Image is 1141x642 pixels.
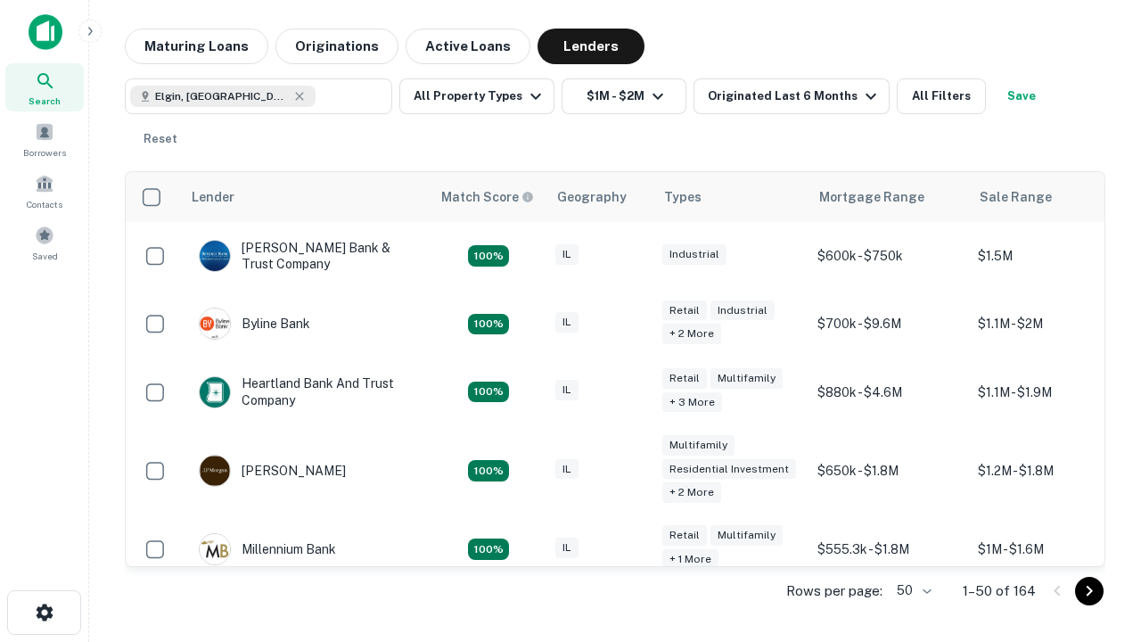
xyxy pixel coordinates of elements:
[555,244,579,265] div: IL
[993,78,1050,114] button: Save your search to get updates of matches that match your search criteria.
[199,308,310,340] div: Byline Bank
[29,14,62,50] img: capitalize-icon.png
[662,482,721,503] div: + 2 more
[557,186,627,208] div: Geography
[969,515,1129,583] td: $1M - $1.6M
[897,78,986,114] button: All Filters
[664,186,702,208] div: Types
[538,29,644,64] button: Lenders
[662,435,735,456] div: Multifamily
[809,222,969,290] td: $600k - $750k
[980,186,1052,208] div: Sale Range
[809,515,969,583] td: $555.3k - $1.8M
[555,380,579,400] div: IL
[468,382,509,403] div: Matching Properties: 20, hasApolloMatch: undefined
[963,580,1036,602] p: 1–50 of 164
[199,240,413,272] div: [PERSON_NAME] Bank & Trust Company
[468,460,509,481] div: Matching Properties: 24, hasApolloMatch: undefined
[662,392,722,413] div: + 3 more
[710,368,783,389] div: Multifamily
[1075,577,1104,605] button: Go to next page
[555,538,579,558] div: IL
[192,186,234,208] div: Lender
[200,534,230,564] img: picture
[786,580,882,602] p: Rows per page:
[27,197,62,211] span: Contacts
[969,358,1129,425] td: $1.1M - $1.9M
[5,115,84,163] a: Borrowers
[662,368,707,389] div: Retail
[399,78,554,114] button: All Property Types
[199,533,336,565] div: Millennium Bank
[546,172,653,222] th: Geography
[200,456,230,486] img: picture
[555,312,579,333] div: IL
[969,222,1129,290] td: $1.5M
[809,172,969,222] th: Mortgage Range
[708,86,882,107] div: Originated Last 6 Months
[662,549,718,570] div: + 1 more
[199,455,346,487] div: [PERSON_NAME]
[710,300,775,321] div: Industrial
[969,172,1129,222] th: Sale Range
[29,94,61,108] span: Search
[969,290,1129,358] td: $1.1M - $2M
[468,539,509,560] div: Matching Properties: 16, hasApolloMatch: undefined
[23,145,66,160] span: Borrowers
[5,167,84,215] a: Contacts
[662,244,726,265] div: Industrial
[132,121,189,157] button: Reset
[200,309,230,339] img: picture
[199,375,413,407] div: Heartland Bank And Trust Company
[5,218,84,267] a: Saved
[694,78,890,114] button: Originated Last 6 Months
[155,88,289,104] span: Elgin, [GEOGRAPHIC_DATA], [GEOGRAPHIC_DATA]
[662,324,721,344] div: + 2 more
[969,426,1129,516] td: $1.2M - $1.8M
[468,314,509,335] div: Matching Properties: 18, hasApolloMatch: undefined
[662,525,707,546] div: Retail
[468,245,509,267] div: Matching Properties: 28, hasApolloMatch: undefined
[710,525,783,546] div: Multifamily
[32,249,58,263] span: Saved
[441,187,534,207] div: Capitalize uses an advanced AI algorithm to match your search with the best lender. The match sco...
[441,187,530,207] h6: Match Score
[125,29,268,64] button: Maturing Loans
[809,426,969,516] td: $650k - $1.8M
[1052,442,1141,528] iframe: Chat Widget
[662,459,796,480] div: Residential Investment
[5,63,84,111] a: Search
[809,358,969,425] td: $880k - $4.6M
[819,186,924,208] div: Mortgage Range
[890,578,934,604] div: 50
[406,29,530,64] button: Active Loans
[653,172,809,222] th: Types
[431,172,546,222] th: Capitalize uses an advanced AI algorithm to match your search with the best lender. The match sco...
[275,29,398,64] button: Originations
[181,172,431,222] th: Lender
[555,459,579,480] div: IL
[562,78,686,114] button: $1M - $2M
[200,377,230,407] img: picture
[662,300,707,321] div: Retail
[809,290,969,358] td: $700k - $9.6M
[200,241,230,271] img: picture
